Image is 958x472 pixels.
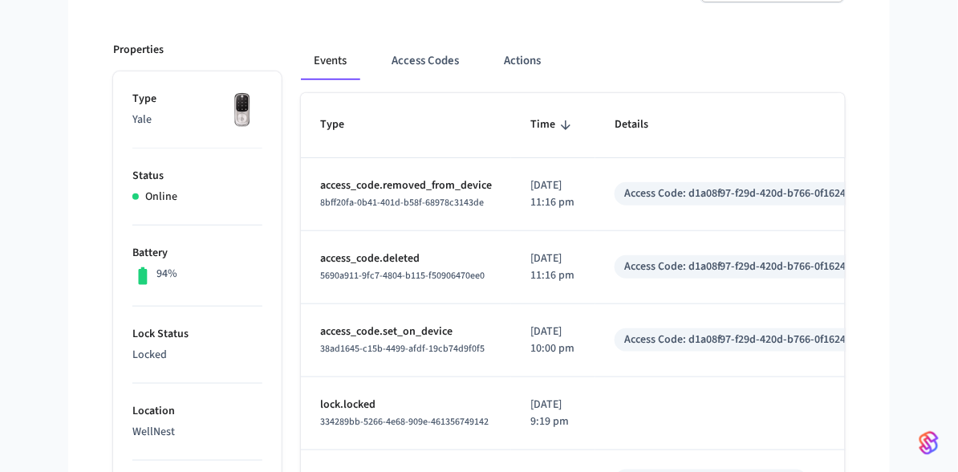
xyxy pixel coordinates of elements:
[320,397,492,413] p: lock.locked
[530,177,576,211] p: [DATE] 11:16 pm
[320,323,492,340] p: access_code.set_on_device
[320,196,484,210] span: 8bff20fa-0b41-401d-b58f-68978c3143de
[320,112,365,137] span: Type
[624,332,879,348] div: Access Code: d1a08f97-f29d-420d-b766-0f16247c5055
[320,269,485,283] span: 5690a911-9fc7-4804-b115-f50906470ee0
[156,266,177,283] p: 94%
[301,42,359,80] button: Events
[919,430,939,456] img: SeamLogoGradient.69752ec5.svg
[113,42,164,59] p: Properties
[320,342,485,356] span: 38ad1645-c15b-4499-afdf-19cb74d9f0f5
[530,112,576,137] span: Time
[624,185,879,202] div: Access Code: d1a08f97-f29d-420d-b766-0f16247c5055
[132,245,262,262] p: Battery
[320,250,492,267] p: access_code.deleted
[530,397,576,430] p: [DATE] 9:19 pm
[145,189,177,205] p: Online
[491,42,554,80] button: Actions
[530,250,576,284] p: [DATE] 11:16 pm
[132,168,262,185] p: Status
[222,91,262,131] img: Yale Assure Touchscreen Wifi Smart Lock, Satin Nickel, Front
[320,415,489,429] span: 334289bb-5266-4e68-909e-461356749142
[132,424,262,441] p: WellNest
[132,347,262,364] p: Locked
[301,42,845,80] div: ant example
[132,112,262,128] p: Yale
[320,177,492,194] p: access_code.removed_from_device
[132,403,262,420] p: Location
[379,42,472,80] button: Access Codes
[624,258,879,275] div: Access Code: d1a08f97-f29d-420d-b766-0f16247c5055
[615,112,669,137] span: Details
[530,323,576,357] p: [DATE] 10:00 pm
[132,326,262,343] p: Lock Status
[132,91,262,108] p: Type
